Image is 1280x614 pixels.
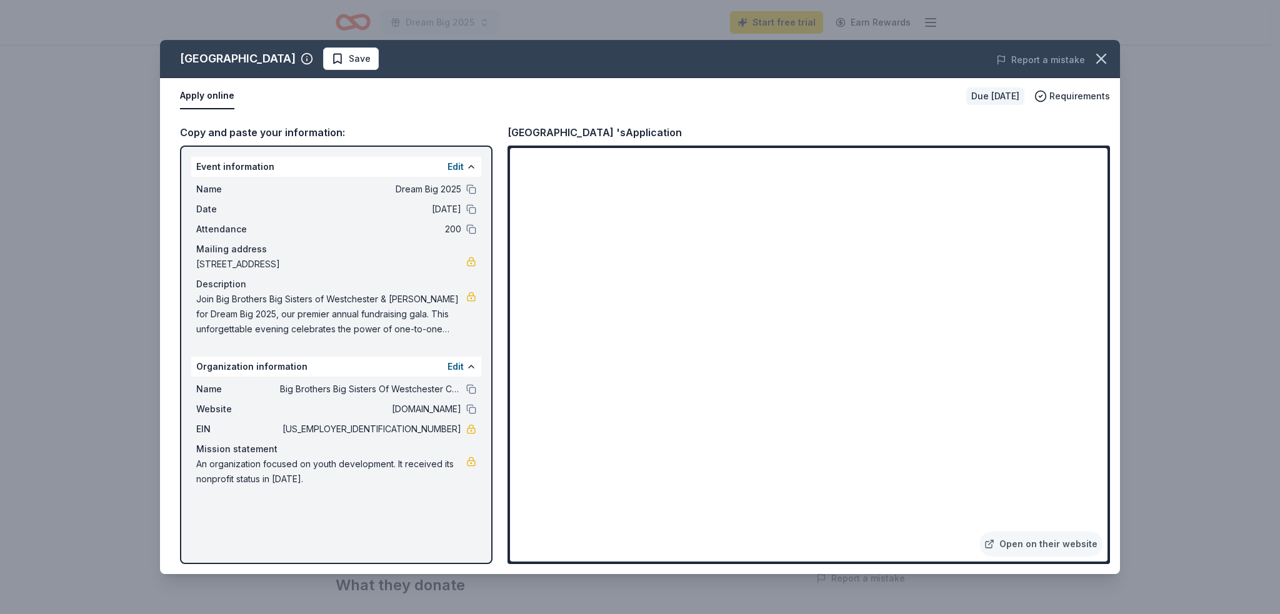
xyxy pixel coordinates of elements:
button: Requirements [1034,89,1110,104]
span: Dream Big 2025 [280,182,461,197]
div: Due [DATE] [966,87,1024,105]
span: [DOMAIN_NAME] [280,402,461,417]
span: Requirements [1049,89,1110,104]
div: [GEOGRAPHIC_DATA] [180,49,296,69]
span: Name [196,182,280,197]
button: Apply online [180,83,234,109]
span: Name [196,382,280,397]
span: Big Brothers Big Sisters Of Westchester County Inc [280,382,461,397]
span: [DATE] [280,202,461,217]
div: Mailing address [196,242,476,257]
button: Save [323,47,379,70]
span: EIN [196,422,280,437]
span: Website [196,402,280,417]
div: Description [196,277,476,292]
span: [US_EMPLOYER_IDENTIFICATION_NUMBER] [280,422,461,437]
span: Save [349,51,371,66]
div: Copy and paste your information: [180,124,492,141]
span: Join Big Brothers Big Sisters of Westchester & [PERSON_NAME] for Dream Big 2025, our premier annu... [196,292,466,337]
a: Open on their website [979,532,1102,557]
span: Attendance [196,222,280,237]
div: [GEOGRAPHIC_DATA] 's Application [507,124,682,141]
button: Edit [447,159,464,174]
div: Mission statement [196,442,476,457]
span: 200 [280,222,461,237]
span: Date [196,202,280,217]
button: Edit [447,359,464,374]
span: [STREET_ADDRESS] [196,257,466,272]
span: An organization focused on youth development. It received its nonprofit status in [DATE]. [196,457,466,487]
div: Event information [191,157,481,177]
div: Organization information [191,357,481,377]
button: Report a mistake [996,52,1085,67]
